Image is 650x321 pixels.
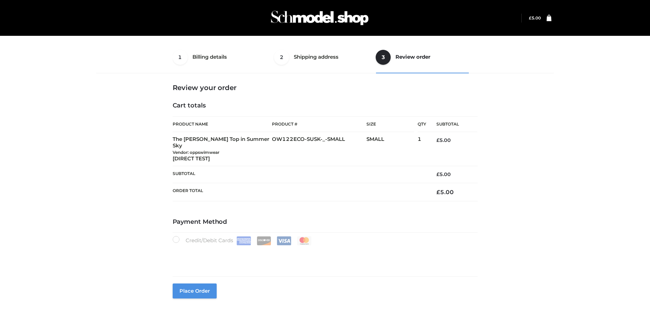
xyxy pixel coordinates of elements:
h3: Review your order [173,84,478,92]
th: Subtotal [173,166,427,183]
th: Subtotal [426,117,477,132]
th: Size [366,117,414,132]
img: Mastercard [297,236,312,245]
span: £ [436,189,440,195]
bdi: 5.00 [529,15,541,20]
img: Amex [236,236,251,245]
bdi: 5.00 [436,137,451,143]
img: Discover [257,236,271,245]
th: Product Name [173,116,272,132]
h4: Cart totals [173,102,478,110]
th: Order Total [173,183,427,201]
span: £ [436,137,439,143]
bdi: 5.00 [436,171,451,177]
iframe: Secure payment input frame [171,244,476,269]
th: Qty [418,116,426,132]
img: Visa [277,236,291,245]
a: £5.00 [529,15,541,20]
small: Vendor: oppswimwear [173,150,219,155]
img: Schmodel Admin 964 [269,4,371,31]
td: SMALL [366,132,418,166]
span: £ [436,171,439,177]
label: Credit/Debit Cards [173,236,312,245]
th: Product # [272,116,366,132]
td: OW122ECO-SUSK-_-SMALL [272,132,366,166]
h4: Payment Method [173,218,478,226]
button: Place order [173,283,217,298]
span: £ [529,15,532,20]
td: 1 [418,132,426,166]
bdi: 5.00 [436,189,454,195]
td: The [PERSON_NAME] Top in Summer Sky [DIRECT TEST] [173,132,272,166]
